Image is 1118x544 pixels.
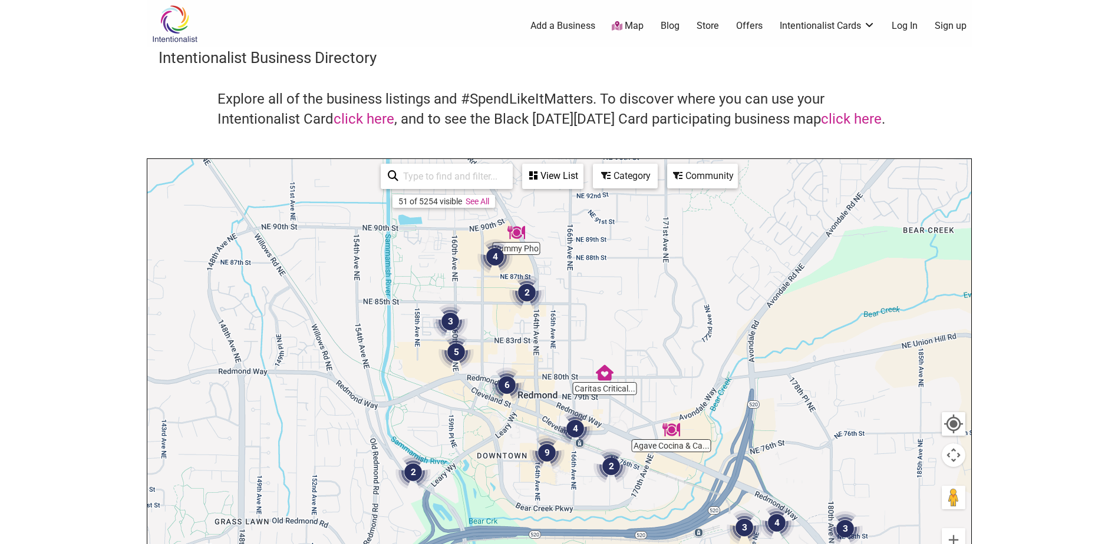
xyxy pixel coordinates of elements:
button: Drag Pegman onto the map to open Street View [942,486,965,509]
div: 3 [428,299,473,344]
div: 2 [589,444,634,489]
a: Sign up [935,19,967,32]
a: Map [612,19,644,33]
div: Agave Cocina & Cantina [658,416,685,443]
div: Type to search and filter [381,164,513,189]
div: 51 of 5254 visible [398,197,462,206]
div: 5 [434,330,479,374]
div: Caritas Critical Case Management PLLC [591,359,618,386]
div: 2 [391,450,436,495]
div: Category [594,165,657,187]
div: Filter by category [593,164,658,188]
a: click here [334,111,394,127]
div: Filter by Community [667,164,738,188]
a: Offers [736,19,763,32]
h4: Explore all of the business listings and #SpendLikeItMatters. To discover where you can use your ... [217,89,901,129]
input: Type to find and filter... [398,165,506,188]
div: Yummy Pho [503,219,530,246]
div: See a list of the visible businesses [522,164,583,189]
a: Store [697,19,719,32]
a: Blog [661,19,680,32]
a: click here [821,111,882,127]
div: 6 [484,363,529,407]
div: Community [668,165,737,187]
button: Map camera controls [942,443,965,467]
div: 9 [525,430,569,475]
a: Log In [892,19,918,32]
a: Add a Business [530,19,595,32]
button: Your Location [942,412,965,436]
a: See All [466,197,489,206]
img: Intentionalist [147,5,203,43]
h3: Intentionalist Business Directory [159,47,960,68]
div: 4 [473,234,517,279]
div: 4 [553,406,598,451]
div: View List [523,165,582,187]
div: 2 [504,270,549,315]
a: Intentionalist Cards [780,19,875,32]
